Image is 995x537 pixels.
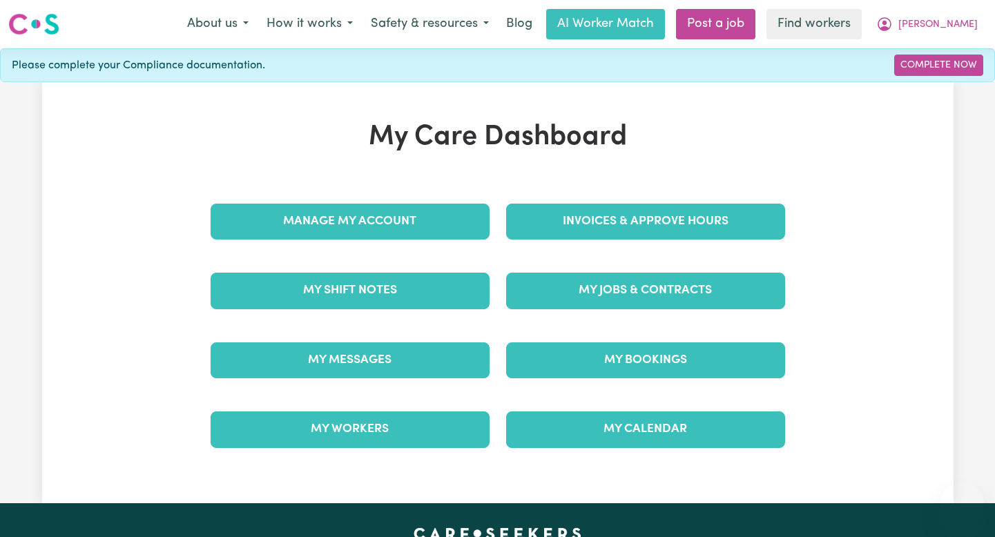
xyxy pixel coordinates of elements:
a: Careseekers logo [8,8,59,40]
button: Safety & resources [362,10,498,39]
a: Complete Now [894,55,983,76]
a: My Bookings [506,342,785,378]
button: My Account [867,10,987,39]
button: About us [178,10,258,39]
button: How it works [258,10,362,39]
a: Find workers [766,9,862,39]
img: Careseekers logo [8,12,59,37]
a: AI Worker Match [546,9,665,39]
a: Invoices & Approve Hours [506,204,785,240]
a: Post a job [676,9,755,39]
iframe: Button to launch messaging window [940,482,984,526]
a: My Calendar [506,411,785,447]
a: My Messages [211,342,490,378]
span: [PERSON_NAME] [898,17,978,32]
a: My Shift Notes [211,273,490,309]
a: Blog [498,9,541,39]
a: My Workers [211,411,490,447]
span: Please complete your Compliance documentation. [12,57,265,74]
a: Manage My Account [211,204,490,240]
h1: My Care Dashboard [202,121,793,154]
a: My Jobs & Contracts [506,273,785,309]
